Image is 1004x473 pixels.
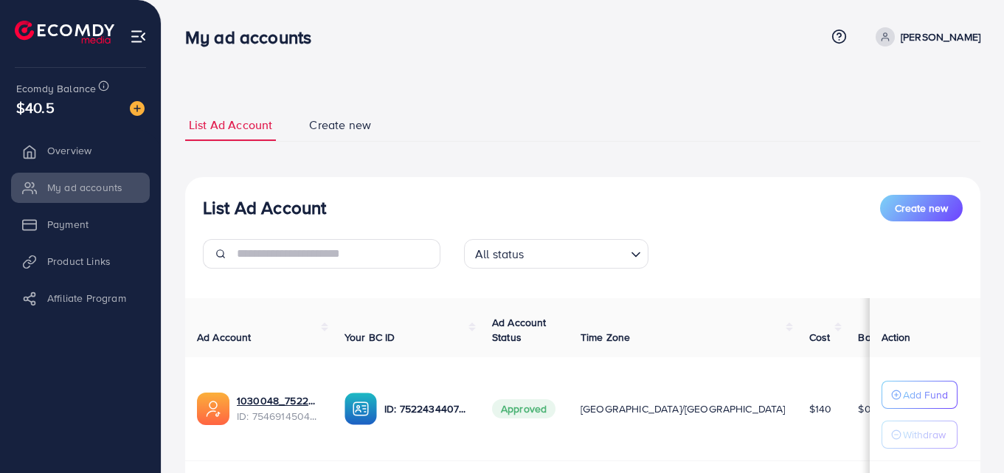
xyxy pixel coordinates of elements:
span: Approved [492,399,555,418]
p: Withdraw [903,426,946,443]
span: All status [472,244,527,265]
span: Create new [895,201,948,215]
a: [PERSON_NAME] [870,27,980,46]
span: Time Zone [581,330,630,345]
span: Balance [858,330,897,345]
span: Cost [809,330,831,345]
span: ID: 7546914504844771336 [237,409,321,424]
span: $0 [858,401,870,416]
p: [PERSON_NAME] [901,28,980,46]
button: Create new [880,195,963,221]
div: <span class='underline'>1030048_7522436945524654081_1757153410313</span></br>7546914504844771336 [237,393,321,424]
span: List Ad Account [189,117,272,134]
img: ic-ba-acc.ded83a64.svg [345,393,377,425]
span: $140 [809,401,832,416]
h3: List Ad Account [203,197,326,218]
p: ID: 7522434407987298322 [384,400,468,418]
span: $40.5 [16,97,55,118]
span: Ad Account [197,330,252,345]
button: Add Fund [882,381,958,409]
h3: My ad accounts [185,27,323,48]
input: Search for option [529,241,625,265]
span: Create new [309,117,371,134]
a: 1030048_7522436945524654081_1757153410313 [237,393,321,408]
span: Ad Account Status [492,315,547,345]
span: [GEOGRAPHIC_DATA]/[GEOGRAPHIC_DATA] [581,401,786,416]
button: Withdraw [882,421,958,449]
img: image [130,101,145,116]
img: menu [130,28,147,45]
img: logo [15,21,114,44]
div: Search for option [464,239,648,269]
img: ic-ads-acc.e4c84228.svg [197,393,229,425]
span: Your BC ID [345,330,395,345]
p: Add Fund [903,386,948,404]
span: Ecomdy Balance [16,81,96,96]
span: Action [882,330,911,345]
